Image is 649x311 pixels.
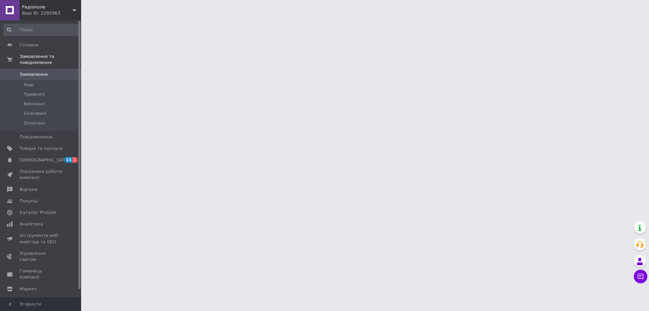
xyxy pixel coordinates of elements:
span: Управління сайтом [20,250,63,263]
button: Чат з покупцем [634,270,647,283]
span: Каталог ProSale [20,209,56,216]
span: Показники роботи компанії [20,169,63,181]
span: Покупці [20,198,38,204]
input: Пошук [3,24,80,36]
span: 11 [65,157,72,163]
span: Оплачені [24,120,45,126]
span: Повідомлення [20,134,52,140]
span: Замовлення та повідомлення [20,53,81,66]
span: Аналітика [20,221,43,227]
span: Виконані [24,101,45,107]
span: [DEMOGRAPHIC_DATA] [20,157,70,163]
span: Радіополе [22,4,73,10]
span: Головна [20,42,39,48]
span: Маркет [20,286,37,292]
span: Скасовані [24,110,47,116]
span: Прийняті [24,91,45,97]
span: Відгуки [20,186,37,193]
span: 1 [72,157,78,163]
span: Гаманець компанії [20,268,63,280]
div: Ваш ID: 2292063 [22,10,81,16]
span: Товари та послуги [20,146,63,152]
span: Замовлення [20,71,48,77]
span: Нові [24,82,33,88]
span: Інструменти веб-майстра та SEO [20,232,63,245]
